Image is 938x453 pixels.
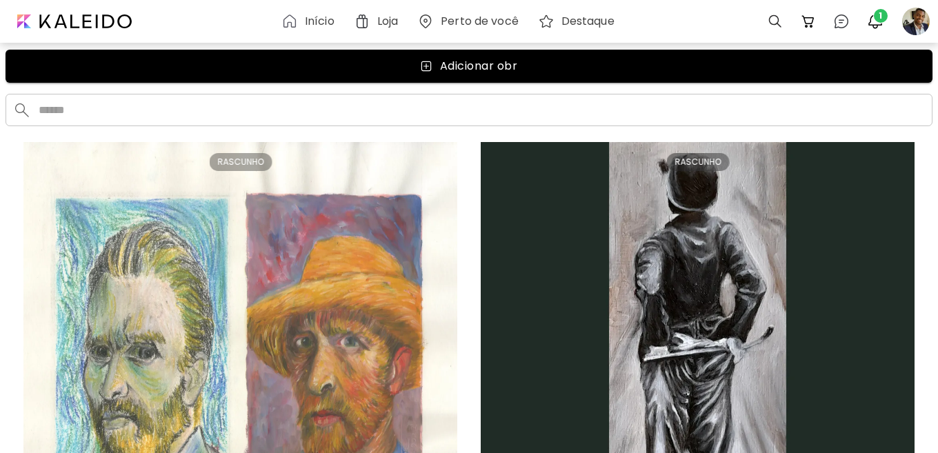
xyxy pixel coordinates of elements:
[867,13,884,30] img: bellIcon
[440,58,517,74] div: Adicionar obr
[421,61,432,72] img: addArtworkSquare
[354,13,403,30] a: Loja
[874,9,888,23] span: 1
[377,16,398,27] h6: Loja
[417,13,524,30] a: Perto de você
[561,16,615,27] h6: Destaque
[666,153,729,171] div: RASCUNHO
[209,153,272,171] div: RASCUNHO
[800,13,817,30] img: cart
[6,50,932,83] button: addArtworkSquareAdicionar obr
[281,13,340,30] a: Início
[833,13,850,30] img: chatIcon
[538,13,620,30] a: Destaque
[15,103,29,117] img: search
[864,10,887,33] button: bellIcon1
[441,16,519,27] h6: Perto de você
[305,16,335,27] h6: Início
